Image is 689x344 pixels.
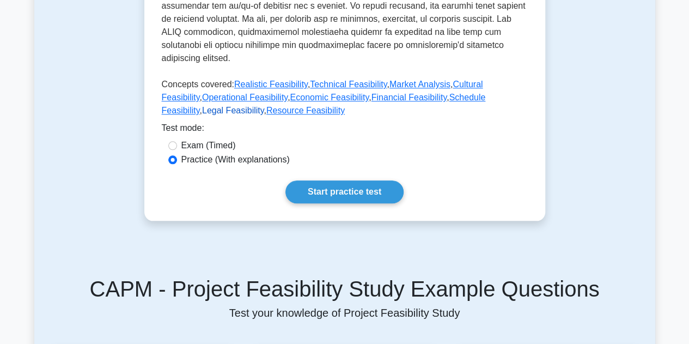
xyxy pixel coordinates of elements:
a: Schedule Feasibility [162,93,486,115]
p: Concepts covered: , , , , , , , , , [162,78,528,122]
label: Practice (With explanations) [181,153,290,166]
a: Realistic Feasibility [234,80,308,89]
a: Start practice test [285,180,404,203]
a: Legal Feasibility [202,106,264,115]
a: Economic Feasibility [290,93,369,102]
div: Test mode: [162,122,528,139]
label: Exam (Timed) [181,139,236,152]
a: Technical Feasibility [310,80,387,89]
a: Resource Feasibility [266,106,345,115]
p: Test your knowledge of Project Feasibility Study [47,306,642,319]
h5: CAPM - Project Feasibility Study Example Questions [47,276,642,302]
a: Market Analysis [389,80,450,89]
a: Operational Feasibility [202,93,288,102]
a: Financial Feasibility [371,93,447,102]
